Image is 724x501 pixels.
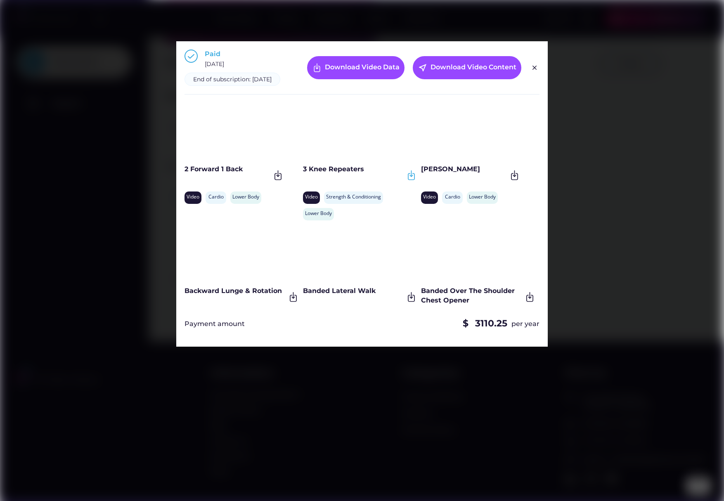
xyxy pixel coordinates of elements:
[193,76,272,84] div: End of subscription: [DATE]
[305,194,318,201] div: Video
[421,165,507,174] div: [PERSON_NAME]
[326,194,381,201] div: Strength & Conditioning
[469,194,496,201] div: Lower Body
[185,225,299,280] iframe: Women's_Hormonal_Health_and_Nutrition_Part_1_-_The_Menstruation_Phase_by_Renata
[185,103,284,158] iframe: Women's_Hormonal_Health_and_Nutrition_Part_1_-_The_Menstruation_Phase_by_Renata
[185,165,270,174] div: 2 Forward 1 Back
[421,103,520,158] iframe: Women's_Hormonal_Health_and_Nutrition_Part_1_-_The_Menstruation_Phase_by_Renata
[208,194,224,201] div: Cardio
[423,194,436,201] div: Video
[475,317,507,330] div: 3110.25
[325,63,400,73] div: Download Video Data
[185,319,245,328] div: Payment amount
[288,291,299,302] img: Frame.svg
[418,63,428,73] button: near_me
[185,50,198,63] img: Group%201000002397.svg
[187,194,199,201] div: Video
[406,170,417,181] img: Frame%20%281%29.svg
[524,291,535,302] img: Frame.svg
[272,170,284,181] img: Frame.svg
[303,165,404,174] div: 3 Knee Repeaters
[205,60,224,69] div: [DATE]
[463,317,471,330] div: $
[232,194,259,201] div: Lower Body
[303,225,417,280] iframe: Women's_Hormonal_Health_and_Nutrition_Part_1_-_The_Menstruation_Phase_by_Renata
[509,170,520,181] img: Frame.svg
[511,319,539,328] div: per year
[305,210,332,217] div: Lower Body
[312,63,322,73] img: Frame%20%287%29.svg
[421,286,522,305] div: Banded Over The Shoulder Chest Opener
[444,194,461,201] div: Cardio
[431,63,516,73] div: Download Video Content
[205,50,220,59] div: Paid
[303,286,404,295] div: Banded Lateral Walk
[421,225,535,280] iframe: Women's_Hormonal_Health_and_Nutrition_Part_1_-_The_Menstruation_Phase_by_Renata
[185,286,286,295] div: Backward Lunge & Rotation
[406,291,417,302] img: Frame.svg
[303,103,417,158] iframe: Women's_Hormonal_Health_and_Nutrition_Part_1_-_The_Menstruation_Phase_by_Renata
[689,468,716,493] iframe: chat widget
[530,63,539,73] img: Group%201000002326.svg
